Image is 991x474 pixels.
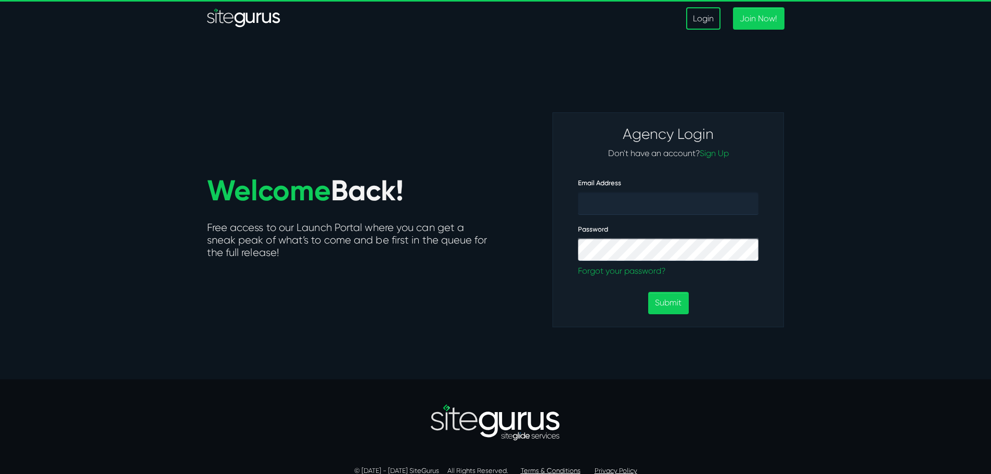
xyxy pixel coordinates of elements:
[207,173,331,208] span: Welcome
[578,125,758,143] h3: Agency Login
[700,148,729,158] a: Sign Up
[578,225,608,234] label: Password
[207,8,281,29] a: SiteGurus
[733,7,784,30] a: Join Now!
[578,147,758,160] p: Don't have an account?
[578,265,758,277] a: Forgot your password?
[207,8,281,29] img: Sitegurus Logo
[207,175,478,206] h1: Back!
[578,179,621,187] label: Email Address
[686,7,720,30] a: Login
[207,222,488,261] h5: Free access to our Launch Portal where you can get a sneak peak of what’s to come and be first in...
[648,292,688,314] button: Submit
